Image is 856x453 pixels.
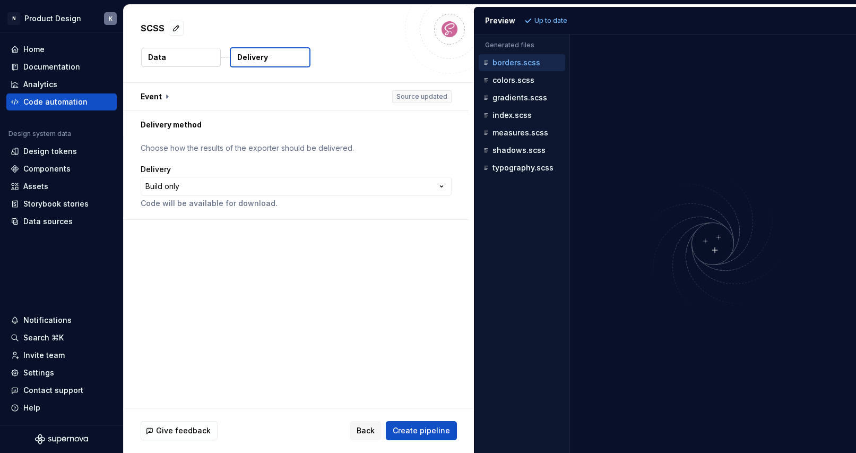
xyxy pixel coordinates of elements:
div: Contact support [23,385,83,396]
a: Documentation [6,58,117,75]
button: typography.scss [479,162,565,174]
div: Search ⌘K [23,332,64,343]
p: Delivery [237,52,268,63]
a: Design tokens [6,143,117,160]
span: Give feedback [156,425,211,436]
a: Components [6,160,117,177]
p: Choose how the results of the exporter should be delivered. [141,143,452,153]
p: index.scss [492,111,532,119]
button: Data [141,48,221,67]
button: Give feedback [141,421,218,440]
div: Notifications [23,315,72,326]
p: SCSS [141,22,165,35]
button: colors.scss [479,74,565,86]
div: Code automation [23,97,88,107]
a: Home [6,41,117,58]
div: Help [23,403,40,413]
button: Notifications [6,312,117,329]
button: Search ⌘K [6,329,117,346]
button: shadows.scss [479,144,565,156]
div: Invite team [23,350,65,361]
button: measures.scss [479,127,565,139]
label: Delivery [141,164,171,175]
p: Generated files [485,41,559,49]
span: Back [357,425,375,436]
div: Documentation [23,62,80,72]
button: NProduct DesignK [2,7,121,30]
div: N [7,12,20,25]
div: Data sources [23,216,73,227]
a: Storybook stories [6,195,117,212]
button: Back [350,421,382,440]
div: Settings [23,367,54,378]
a: Settings [6,364,117,381]
button: index.scss [479,109,565,121]
span: Create pipeline [393,425,450,436]
p: borders.scss [492,58,540,67]
div: Design system data [8,130,71,138]
a: Data sources [6,213,117,230]
a: Code automation [6,93,117,110]
p: measures.scss [492,129,548,137]
p: Up to date [534,16,567,25]
button: borders.scss [479,57,565,69]
p: Code will be available for download. [141,198,452,209]
p: shadows.scss [492,146,546,155]
a: Assets [6,178,117,195]
button: gradients.scss [479,92,565,104]
button: Create pipeline [386,421,457,440]
div: Product Design [24,13,81,24]
button: Delivery [230,47,310,67]
p: colors.scss [492,76,534,84]
a: Analytics [6,76,117,93]
div: Home [23,44,45,55]
p: Data [148,52,166,63]
button: Help [6,399,117,416]
div: Components [23,164,71,174]
p: gradients.scss [492,93,547,102]
div: Preview [485,15,515,26]
button: Contact support [6,382,117,399]
div: Storybook stories [23,199,89,209]
svg: Supernova Logo [35,434,88,445]
div: K [109,14,113,23]
p: typography.scss [492,164,554,172]
div: Analytics [23,79,57,90]
div: Assets [23,181,48,192]
div: Design tokens [23,146,77,157]
a: Invite team [6,347,117,364]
